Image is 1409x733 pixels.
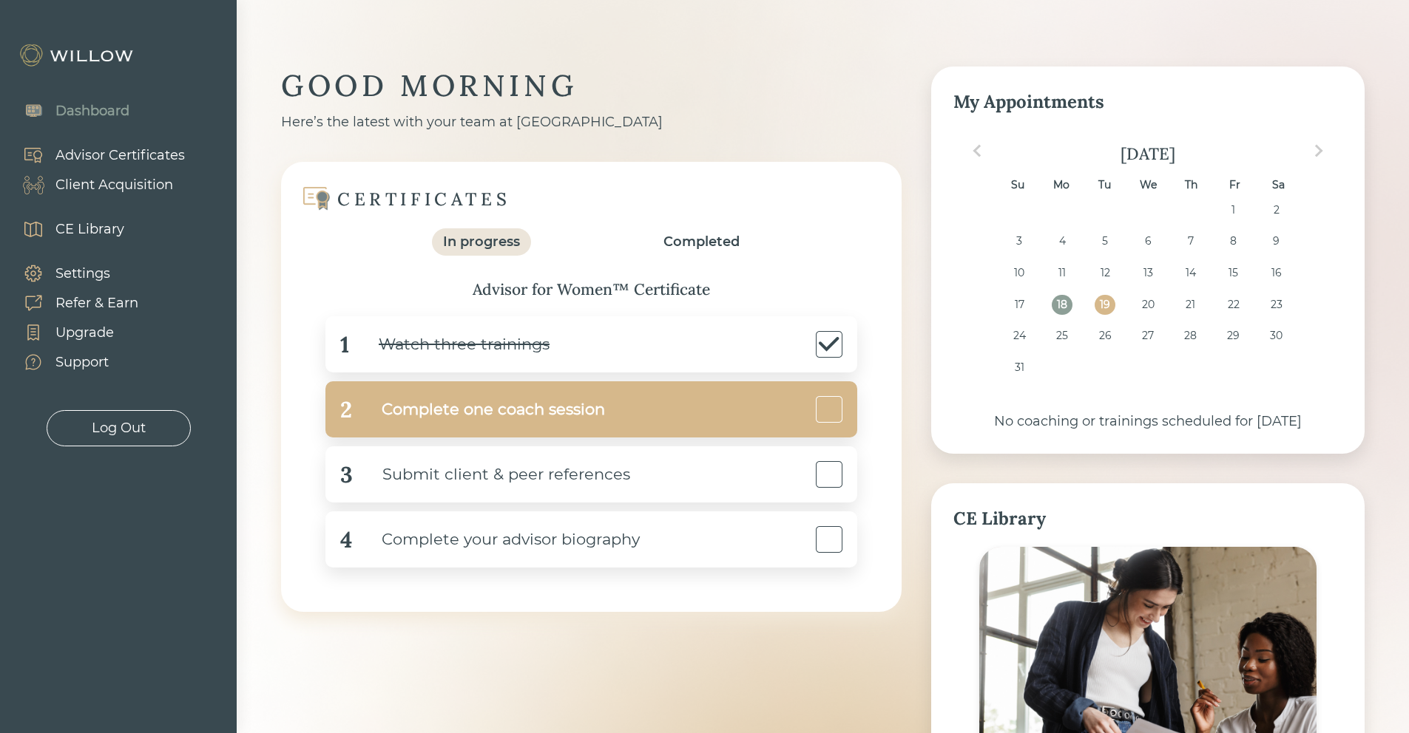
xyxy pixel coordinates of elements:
div: Here’s the latest with your team at [GEOGRAPHIC_DATA] [281,112,902,132]
div: Choose Wednesday, August 27th, 2025 [1138,326,1158,346]
div: Choose Saturday, August 30th, 2025 [1266,326,1286,346]
div: Su [1007,175,1027,195]
button: Next Month [1307,139,1331,163]
a: CE Library [7,214,124,244]
div: Choose Tuesday, August 5th, 2025 [1095,231,1115,251]
div: Choose Friday, August 15th, 2025 [1223,263,1243,283]
div: Choose Tuesday, August 26th, 2025 [1095,326,1115,346]
div: No coaching or trainings scheduled for [DATE] [953,412,1342,432]
div: Choose Monday, August 4th, 2025 [1052,231,1072,251]
div: 3 [340,458,353,491]
div: [DATE] [953,143,1342,164]
div: 2 [340,393,352,426]
div: Tu [1095,175,1115,195]
div: Choose Thursday, August 7th, 2025 [1180,231,1200,251]
div: Mo [1051,175,1071,195]
div: Choose Sunday, August 10th, 2025 [1010,263,1030,283]
div: Choose Monday, August 25th, 2025 [1052,326,1072,346]
div: Choose Sunday, August 24th, 2025 [1010,326,1030,346]
div: Choose Saturday, August 9th, 2025 [1266,231,1286,251]
img: Willow [18,44,137,67]
a: Dashboard [7,96,129,126]
div: Complete one coach session [352,393,605,426]
div: Choose Friday, August 8th, 2025 [1223,231,1243,251]
div: Choose Saturday, August 23rd, 2025 [1266,295,1286,315]
div: 4 [340,523,352,556]
div: Submit client & peer references [353,458,630,491]
a: Client Acquisition [7,170,185,200]
div: Refer & Earn [55,293,138,313]
div: We [1138,175,1158,195]
div: Advisor for Women™ Certificate [311,278,872,301]
div: Choose Wednesday, August 13th, 2025 [1138,263,1158,283]
div: My Appointments [953,89,1342,115]
div: Completed [663,232,740,252]
div: Upgrade [55,323,114,343]
div: Choose Sunday, August 17th, 2025 [1010,295,1030,315]
div: Choose Sunday, August 3rd, 2025 [1010,231,1030,251]
div: Choose Thursday, August 14th, 2025 [1180,263,1200,283]
div: Advisor Certificates [55,146,185,166]
div: Choose Friday, August 1st, 2025 [1223,200,1243,220]
a: Advisor Certificates [7,140,185,170]
div: Log Out [92,418,146,438]
div: Watch three trainings [349,328,550,361]
div: Choose Tuesday, August 19th, 2025 [1095,295,1115,315]
div: In progress [443,232,520,252]
div: Choose Thursday, August 28th, 2025 [1180,326,1200,346]
div: Settings [55,264,110,284]
a: Upgrade [7,318,138,347]
div: Choose Tuesday, August 12th, 2025 [1095,263,1115,283]
div: Choose Sunday, August 31st, 2025 [1010,358,1030,378]
div: Client Acquisition [55,175,173,195]
div: Choose Friday, August 29th, 2025 [1223,326,1243,346]
div: Support [55,352,109,372]
div: 1 [340,328,349,361]
div: month 2025-08 [958,200,1337,389]
div: Choose Friday, August 22nd, 2025 [1223,295,1243,315]
div: Choose Saturday, August 16th, 2025 [1266,263,1286,283]
div: Th [1181,175,1201,195]
div: Choose Monday, August 18th, 2025 [1052,295,1072,315]
div: CE Library [953,505,1342,532]
div: Choose Wednesday, August 6th, 2025 [1138,231,1158,251]
div: CE Library [55,219,124,239]
div: Dashboard [55,101,129,121]
div: Complete your advisor biography [352,523,640,556]
div: CERTIFICATES [337,188,510,211]
div: Sa [1268,175,1288,195]
div: Choose Saturday, August 2nd, 2025 [1266,200,1286,220]
button: Previous Month [965,139,989,163]
div: GOOD MORNING [281,67,902,105]
div: Choose Wednesday, August 20th, 2025 [1138,295,1158,315]
a: Refer & Earn [7,288,138,318]
div: Choose Monday, August 11th, 2025 [1052,263,1072,283]
div: Fr [1225,175,1245,195]
a: Settings [7,259,138,288]
div: Choose Thursday, August 21st, 2025 [1180,295,1200,315]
